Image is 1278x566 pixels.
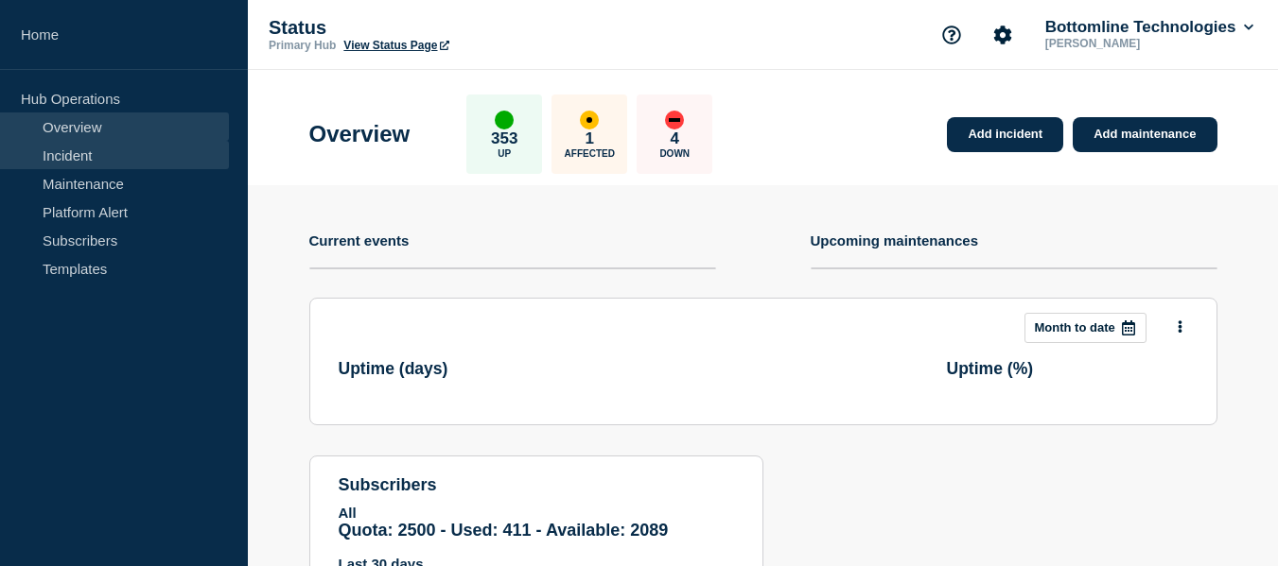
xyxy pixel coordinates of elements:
[343,39,448,52] a: View Status Page
[309,232,410,249] h4: Current events
[1024,313,1147,343] button: Month to date
[491,129,517,148] p: 353
[565,148,615,159] p: Affected
[269,17,647,39] p: Status
[665,111,684,129] div: down
[580,111,599,129] div: affected
[339,505,734,521] p: All
[498,148,511,159] p: Up
[947,117,1063,152] a: Add incident
[1042,37,1238,50] p: [PERSON_NAME]
[339,475,734,495] h4: subscribers
[1042,18,1257,37] button: Bottomline Technologies
[586,129,594,148] p: 1
[495,111,514,129] div: up
[671,129,679,148] p: 4
[339,359,580,379] h3: Uptime ( days )
[309,121,411,147] h1: Overview
[811,232,979,249] h4: Upcoming maintenances
[983,15,1023,55] button: Account settings
[659,148,690,159] p: Down
[269,39,336,52] p: Primary Hub
[947,359,1188,379] h3: Uptime ( % )
[932,15,972,55] button: Support
[1035,320,1115,334] p: Month to date
[339,521,669,540] span: Quota: 2500 - Used: 411 - Available: 2089
[1073,117,1217,152] a: Add maintenance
